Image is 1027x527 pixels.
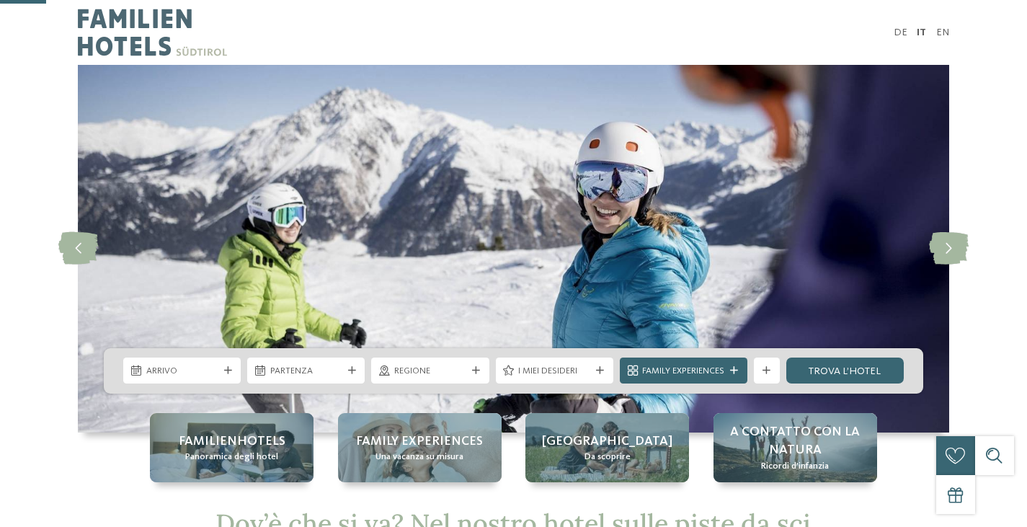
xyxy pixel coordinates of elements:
span: Family experiences [356,433,483,451]
a: Hotel sulle piste da sci per bambini: divertimento senza confini Familienhotels Panoramica degli ... [150,413,314,482]
img: Hotel sulle piste da sci per bambini: divertimento senza confini [78,65,949,433]
span: Ricordi d’infanzia [761,460,829,473]
span: I miei desideri [518,365,590,378]
span: Arrivo [146,365,218,378]
a: DE [894,27,907,37]
span: Da scoprire [584,451,631,464]
span: A contatto con la natura [726,423,864,459]
span: Partenza [270,365,342,378]
a: Hotel sulle piste da sci per bambini: divertimento senza confini Family experiences Una vacanza s... [338,413,502,482]
a: EN [936,27,949,37]
span: Family Experiences [642,365,724,378]
a: Hotel sulle piste da sci per bambini: divertimento senza confini A contatto con la natura Ricordi... [713,413,877,482]
span: [GEOGRAPHIC_DATA] [542,433,672,451]
a: trova l’hotel [786,358,904,384]
span: Regione [394,365,466,378]
span: Familienhotels [179,433,285,451]
span: Una vacanza su misura [375,451,463,464]
a: Hotel sulle piste da sci per bambini: divertimento senza confini [GEOGRAPHIC_DATA] Da scoprire [525,413,689,482]
span: Panoramica degli hotel [185,451,278,464]
a: IT [917,27,926,37]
